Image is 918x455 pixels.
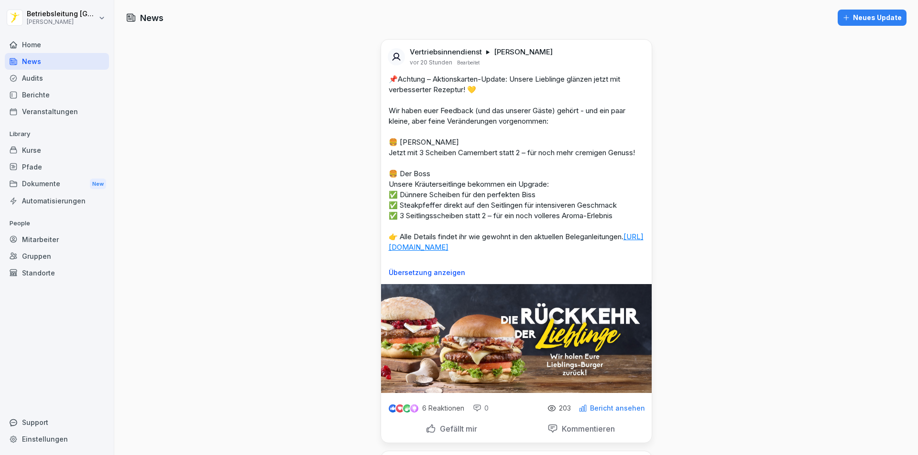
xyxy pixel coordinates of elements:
p: Bericht ansehen [590,404,645,412]
a: Standorte [5,265,109,281]
p: vor 20 Stunden [410,59,452,66]
button: Neues Update [838,10,907,26]
a: Einstellungen [5,431,109,447]
a: Mitarbeiter [5,231,109,248]
div: Neues Update [842,12,902,23]
p: Kommentieren [558,424,615,434]
a: News [5,53,109,70]
h1: News [140,11,164,24]
img: like [389,404,396,412]
p: Bearbeitet [457,59,480,66]
a: Berichte [5,86,109,103]
p: 📌Achtung – Aktionskarten-Update: Unsere Lieblinge glänzen jetzt mit verbesserter Rezeptur! 💛 Wir ... [389,74,644,263]
p: [PERSON_NAME] [27,19,97,25]
p: 6 Reaktionen [422,404,464,412]
p: 203 [559,404,571,412]
p: [PERSON_NAME] [494,47,553,57]
p: Betriebsleitung [GEOGRAPHIC_DATA] [27,10,97,18]
img: inspiring [410,404,418,413]
img: love [396,405,404,412]
a: DokumenteNew [5,175,109,193]
div: New [90,179,106,190]
p: Übersetzung anzeigen [389,269,644,276]
img: celebrate [403,404,411,413]
a: Automatisierungen [5,192,109,209]
div: 0 [473,403,489,413]
a: Audits [5,70,109,86]
a: Home [5,36,109,53]
p: Library [5,127,109,142]
a: Veranstaltungen [5,103,109,120]
p: Vertriebsinnendienst [410,47,482,57]
a: Gruppen [5,248,109,265]
div: Support [5,414,109,431]
a: Kurse [5,142,109,159]
img: fxx1ghab6weq4yb5h6qiqwie.png [381,284,652,393]
div: Dokumente [5,175,109,193]
p: Gefällt mir [436,424,477,434]
a: Pfade [5,159,109,175]
p: People [5,216,109,231]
